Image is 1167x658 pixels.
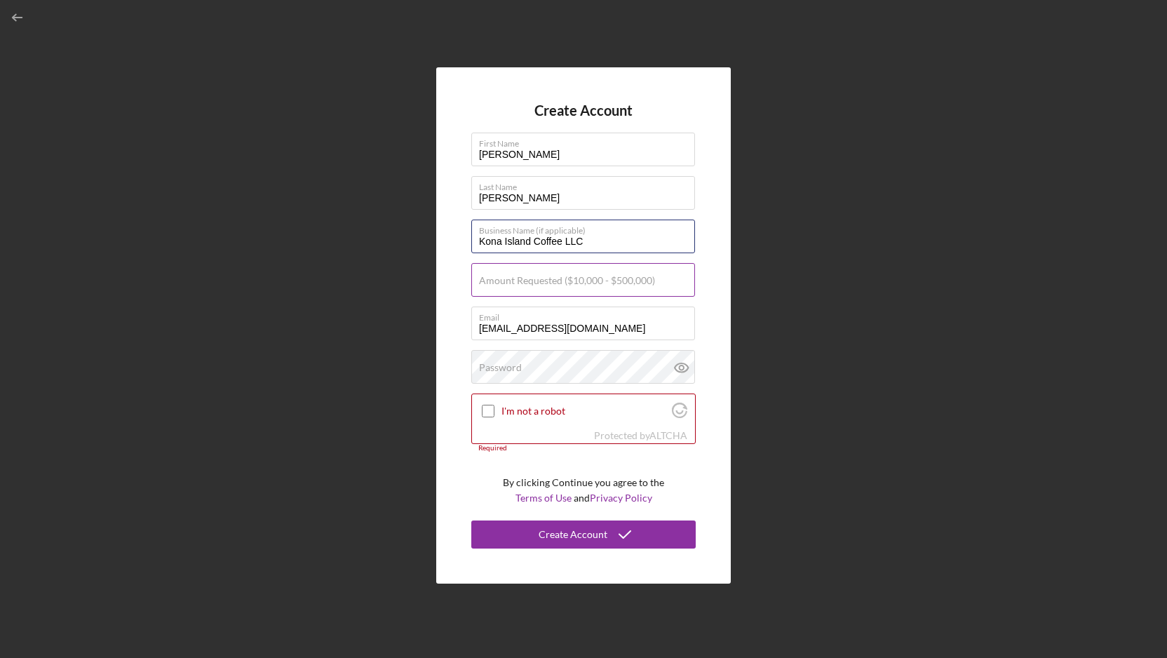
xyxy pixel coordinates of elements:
a: Visit Altcha.org [649,429,687,441]
div: Required [471,444,696,452]
h4: Create Account [534,102,633,119]
label: I'm not a robot [501,405,668,417]
div: Create Account [539,521,607,549]
label: Email [479,307,695,323]
label: Amount Requested ($10,000 - $500,000) [479,275,655,286]
a: Terms of Use [515,492,572,504]
label: Password [479,362,522,373]
label: First Name [479,133,695,149]
p: By clicking Continue you agree to the and [503,475,664,506]
label: Last Name [479,177,695,192]
a: Visit Altcha.org [672,408,687,420]
a: Privacy Policy [590,492,652,504]
div: Protected by [594,430,687,441]
button: Create Account [471,521,696,549]
label: Business Name (if applicable) [479,220,695,236]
